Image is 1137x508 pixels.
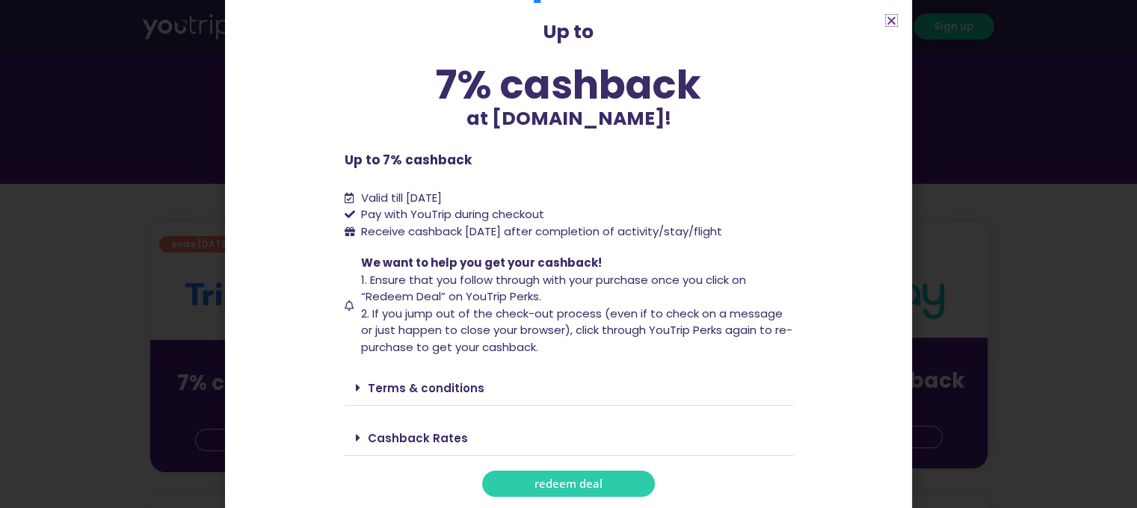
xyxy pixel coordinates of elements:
a: Cashback Rates [368,430,468,446]
a: redeem deal [482,471,655,497]
span: Pay with YouTrip during checkout [357,206,544,223]
span: Receive cashback [DATE] after completion of activity/stay/flight [361,223,722,239]
a: Terms & conditions [368,380,484,396]
p: at [DOMAIN_NAME]! [345,105,793,133]
span: redeem deal [534,478,603,489]
span: 2. If you jump out of the check-out process (even if to check on a message or just happen to clos... [361,306,792,355]
p: Up to [345,18,793,46]
span: We want to help you get your cashback! [361,255,602,270]
span: Valid till [DATE] [361,190,442,205]
a: Close [886,15,897,26]
div: Cashback Rates [345,421,793,456]
b: Up to 7% cashback [345,151,472,169]
div: 7% cashback [345,65,793,105]
div: Terms & conditions [345,371,793,406]
span: 1. Ensure that you follow through with your purchase once you click on “Redeem Deal” on YouTrip P... [361,272,746,305]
